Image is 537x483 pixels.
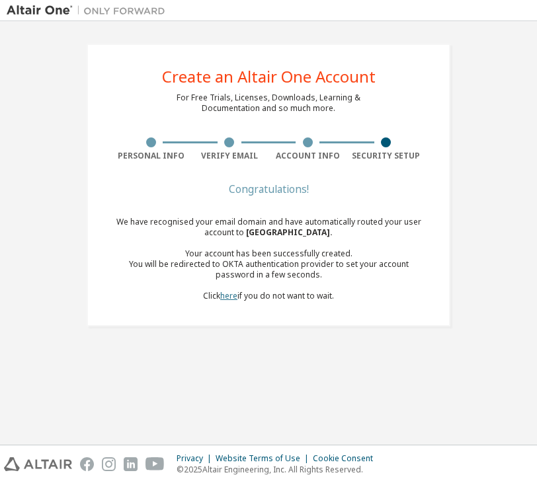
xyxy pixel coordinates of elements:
div: For Free Trials, Licenses, Downloads, Learning & Documentation and so much more. [177,93,360,114]
div: Security Setup [347,151,426,161]
div: Congratulations! [112,185,425,193]
div: Cookie Consent [313,453,381,464]
img: youtube.svg [145,457,165,471]
div: Website Terms of Use [216,453,313,464]
div: You will be redirected to OKTA authentication provider to set your account password in a few seco... [112,259,425,280]
div: Privacy [177,453,216,464]
p: © 2025 Altair Engineering, Inc. All Rights Reserved. [177,464,381,475]
img: altair_logo.svg [4,457,72,471]
div: Your account has been successfully created. [112,248,425,259]
div: We have recognised your email domain and have automatically routed your user account to Click if ... [112,217,425,301]
img: linkedin.svg [124,457,138,471]
img: facebook.svg [80,457,94,471]
div: Account Info [268,151,347,161]
div: Verify Email [190,151,269,161]
img: Altair One [7,4,172,17]
a: here [220,290,237,301]
div: Create an Altair One Account [162,69,376,85]
span: [GEOGRAPHIC_DATA] . [246,227,333,238]
img: instagram.svg [102,457,116,471]
div: Personal Info [112,151,190,161]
